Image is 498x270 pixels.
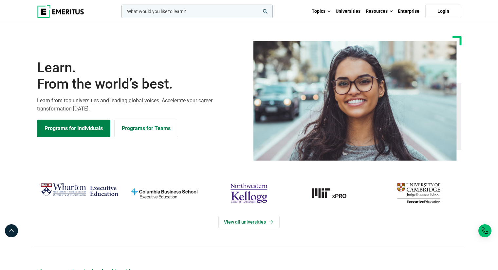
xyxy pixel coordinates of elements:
a: Explore for Business [114,120,178,137]
img: MIT xPRO [295,180,373,206]
img: Wharton Executive Education [40,180,119,200]
a: MIT-xPRO [295,180,373,206]
a: View Universities [218,216,280,228]
img: Learn from the world's best [253,41,457,161]
p: Learn from top universities and leading global voices. Accelerate your career transformation [DATE]. [37,96,245,113]
span: From the world’s best. [37,76,245,92]
img: cambridge-judge-business-school [379,180,458,206]
a: Explore Programs [37,120,110,137]
img: northwestern-kellogg [210,180,288,206]
img: columbia-business-school [125,180,203,206]
h1: Learn. [37,59,245,93]
input: woocommerce-product-search-field-0 [121,5,273,18]
a: Login [425,5,461,18]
